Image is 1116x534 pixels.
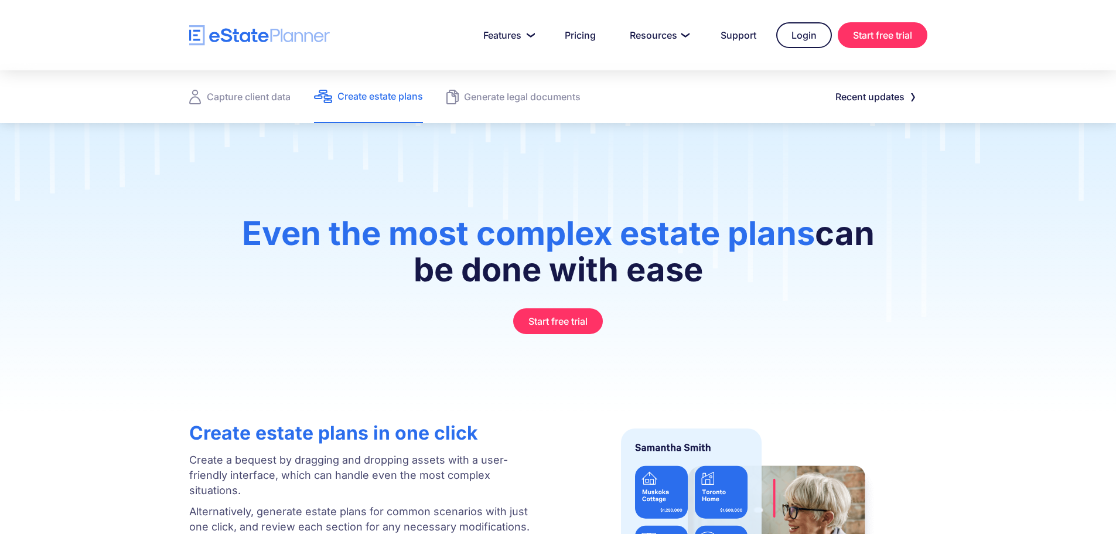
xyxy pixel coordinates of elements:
div: Capture client data [207,89,291,105]
span: Even the most complex estate plans [242,213,815,253]
a: Resources [616,23,701,47]
a: Recent updates [821,85,927,108]
h1: can be done with ease [241,215,875,300]
p: Create a bequest by dragging and dropping assets with a user-friendly interface, which can handle... [189,453,536,498]
div: Recent updates [835,89,905,105]
a: home [189,25,330,46]
div: Create estate plans [337,88,423,104]
a: Features [469,23,545,47]
a: Create estate plans [314,70,423,123]
a: Capture client data [189,70,291,123]
div: Generate legal documents [464,89,581,105]
a: Pricing [551,23,610,47]
strong: Create estate plans in one click [189,421,478,444]
a: Start free trial [838,22,927,48]
a: Support [707,23,770,47]
a: Login [776,22,832,48]
a: Generate legal documents [446,70,581,123]
a: Start free trial [513,308,603,334]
